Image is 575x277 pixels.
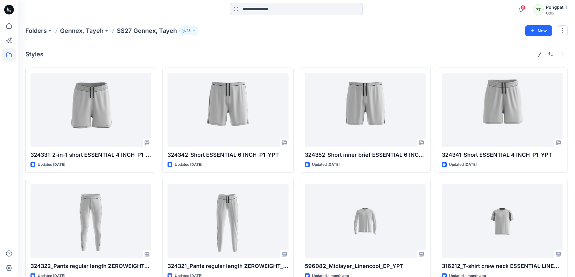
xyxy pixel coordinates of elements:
a: 324321_Pants regular length ZEROWEIGHT_P1_YPT [168,184,288,258]
p: Updated [DATE] [175,162,202,168]
a: 316212_T-shirt crew neck ESSENTIAL LINENCOOL_EP_YPT [442,184,563,258]
p: 324352_Short inner brief ESSENTIAL 6 INCH_P1_YPT [305,151,426,159]
h4: Styles [25,51,43,58]
a: 324322_Pants regular length ZEROWEIGHT_P1_YPT [30,184,151,258]
a: 324352_Short inner brief ESSENTIAL 6 INCH_P1_YPT [305,73,426,147]
div: Pongpat T [546,4,567,11]
span: 6 [520,5,525,10]
a: 324331_2-in-1 short ESSENTIAL 4 INCH_P1_YPT [30,73,151,147]
button: New [525,25,552,36]
div: PT [533,4,544,15]
p: 596082_Midlayer_Linencool_EP_YPT [305,262,426,270]
a: 596082_Midlayer_Linencool_EP_YPT [305,184,426,258]
a: Gennex, Tayeh [60,27,104,35]
a: 324341_Short ESSENTIAL 4 INCH_P1_YPT [442,73,563,147]
p: SS27 Gennex, Tayeh [117,27,177,35]
button: 13 [179,27,198,35]
p: Updated [DATE] [449,162,477,168]
div: Odlo [546,11,567,15]
p: 324321_Pants regular length ZEROWEIGHT_P1_YPT [168,262,288,270]
p: Updated [DATE] [312,162,340,168]
p: 324342_Short ESSENTIAL 6 INCH_P1_YPT [168,151,288,159]
p: 324322_Pants regular length ZEROWEIGHT_P1_YPT [30,262,151,270]
p: 324331_2-in-1 short ESSENTIAL 4 INCH_P1_YPT [30,151,151,159]
a: Folders [25,27,47,35]
p: 316212_T-shirt crew neck ESSENTIAL LINENCOOL_EP_YPT [442,262,563,270]
p: Updated [DATE] [38,162,65,168]
p: 13 [187,27,191,34]
p: 324341_Short ESSENTIAL 4 INCH_P1_YPT [442,151,563,159]
a: 324342_Short ESSENTIAL 6 INCH_P1_YPT [168,73,288,147]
